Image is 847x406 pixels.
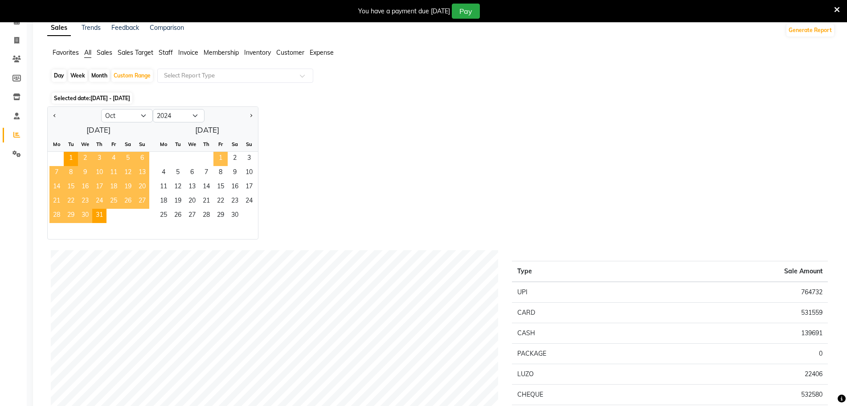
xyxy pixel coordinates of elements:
div: Mo [156,137,171,151]
span: 19 [171,195,185,209]
span: 23 [228,195,242,209]
span: 17 [242,180,256,195]
div: Wednesday, November 27, 2024 [185,209,199,223]
div: Monday, October 21, 2024 [49,195,64,209]
div: Thursday, November 7, 2024 [199,166,213,180]
span: 3 [92,152,106,166]
span: Selected date: [52,93,132,104]
span: 16 [228,180,242,195]
button: Next month [247,109,254,123]
div: Thursday, October 17, 2024 [92,180,106,195]
a: Trends [82,24,101,32]
div: Th [199,137,213,151]
div: Sunday, November 10, 2024 [242,166,256,180]
span: 7 [199,166,213,180]
span: 13 [135,166,149,180]
div: Tuesday, November 12, 2024 [171,180,185,195]
div: Sunday, October 13, 2024 [135,166,149,180]
div: Thursday, November 14, 2024 [199,180,213,195]
span: 12 [171,180,185,195]
span: Favorites [53,49,79,57]
div: Thursday, October 31, 2024 [92,209,106,223]
div: Wednesday, October 2, 2024 [78,152,92,166]
span: Sales Target [118,49,153,57]
span: 7 [49,166,64,180]
span: 24 [242,195,256,209]
a: Feedback [111,24,139,32]
div: Sunday, October 6, 2024 [135,152,149,166]
div: Day [52,69,66,82]
div: You have a payment due [DATE] [358,7,450,16]
span: 18 [106,180,121,195]
span: 14 [49,180,64,195]
span: 29 [213,209,228,223]
div: Wednesday, November 6, 2024 [185,166,199,180]
div: Sa [121,137,135,151]
td: 139691 [655,323,828,344]
div: Tuesday, October 29, 2024 [64,209,78,223]
div: Su [135,137,149,151]
div: We [78,137,92,151]
div: Saturday, November 16, 2024 [228,180,242,195]
div: Mo [49,137,64,151]
span: 6 [135,152,149,166]
span: Customer [276,49,304,57]
div: Week [68,69,87,82]
span: 1 [213,152,228,166]
div: Friday, November 1, 2024 [213,152,228,166]
div: Tu [64,137,78,151]
span: 15 [213,180,228,195]
div: Friday, October 4, 2024 [106,152,121,166]
div: We [185,137,199,151]
div: Sa [228,137,242,151]
span: 26 [121,195,135,209]
button: Pay [452,4,480,19]
th: Sale Amount [655,261,828,282]
div: Month [89,69,110,82]
span: 22 [64,195,78,209]
a: Sales [47,20,71,36]
span: 6 [185,166,199,180]
div: Monday, November 25, 2024 [156,209,171,223]
div: Wednesday, October 23, 2024 [78,195,92,209]
div: Tu [171,137,185,151]
span: 9 [78,166,92,180]
div: Custom Range [111,69,153,82]
div: Friday, November 8, 2024 [213,166,228,180]
div: Saturday, November 30, 2024 [228,209,242,223]
span: 14 [199,180,213,195]
span: 4 [156,166,171,180]
th: Type [512,261,655,282]
span: 27 [135,195,149,209]
div: Friday, November 15, 2024 [213,180,228,195]
div: Friday, October 11, 2024 [106,166,121,180]
div: Sunday, November 17, 2024 [242,180,256,195]
div: Wednesday, October 16, 2024 [78,180,92,195]
span: 1 [64,152,78,166]
span: 31 [92,209,106,223]
div: Friday, November 29, 2024 [213,209,228,223]
div: Tuesday, November 5, 2024 [171,166,185,180]
div: Th [92,137,106,151]
td: 532580 [655,385,828,405]
span: Staff [159,49,173,57]
button: Previous month [51,109,58,123]
span: 21 [49,195,64,209]
span: Expense [310,49,334,57]
div: Saturday, November 2, 2024 [228,152,242,166]
div: Friday, October 25, 2024 [106,195,121,209]
span: 15 [64,180,78,195]
div: Saturday, October 5, 2024 [121,152,135,166]
span: 5 [121,152,135,166]
span: 23 [78,195,92,209]
span: 22 [213,195,228,209]
div: Fr [213,137,228,151]
td: CARD [512,303,655,323]
span: 2 [78,152,92,166]
div: Thursday, November 28, 2024 [199,209,213,223]
div: Saturday, November 9, 2024 [228,166,242,180]
span: 30 [78,209,92,223]
td: 0 [655,344,828,364]
select: Select year [153,109,205,122]
td: CASH [512,323,655,344]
